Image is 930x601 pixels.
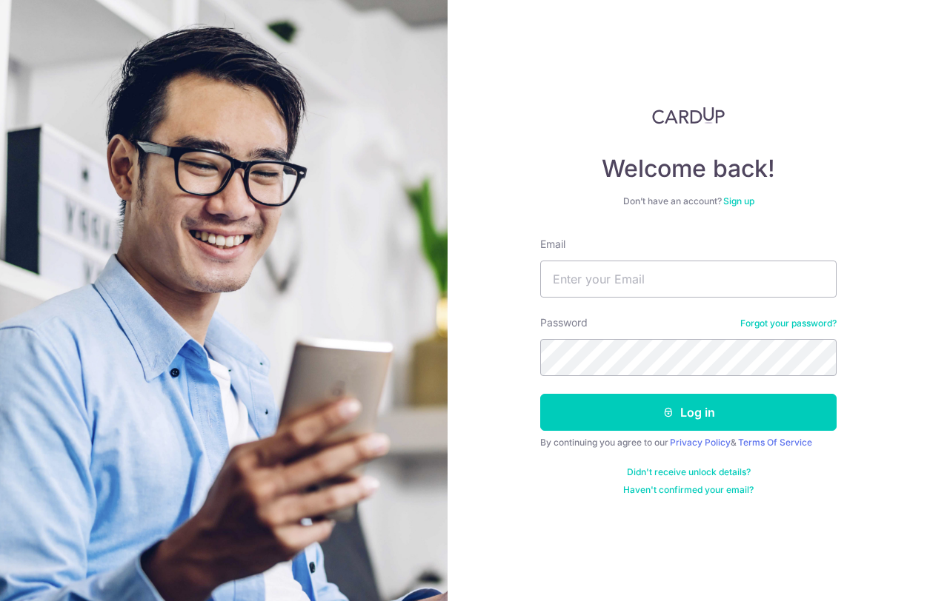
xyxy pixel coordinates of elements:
[540,154,837,184] h4: Welcome back!
[627,466,751,478] a: Didn't receive unlock details?
[623,484,754,496] a: Haven't confirmed your email?
[738,437,812,448] a: Terms Of Service
[652,107,725,124] img: CardUp Logo
[740,318,837,329] a: Forgot your password?
[540,261,837,298] input: Enter your Email
[723,195,754,207] a: Sign up
[540,237,565,252] label: Email
[540,437,837,449] div: By continuing you agree to our &
[540,315,588,330] label: Password
[540,195,837,207] div: Don’t have an account?
[670,437,731,448] a: Privacy Policy
[540,394,837,431] button: Log in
